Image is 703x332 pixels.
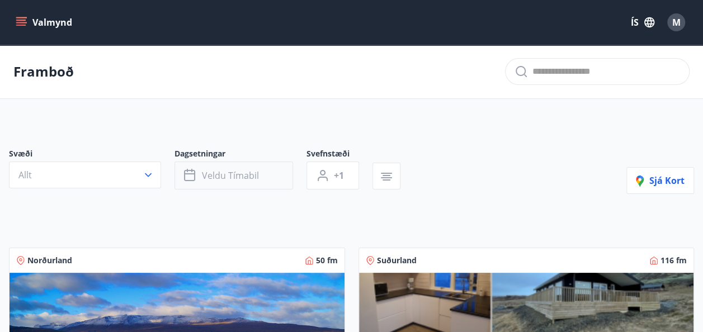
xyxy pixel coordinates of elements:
button: Veldu tímabil [174,162,293,189]
button: ÍS [625,12,660,32]
span: Suðurland [377,255,417,266]
button: menu [13,12,77,32]
span: 116 fm [660,255,687,266]
button: Sjá kort [626,167,694,194]
span: Svæði [9,148,174,162]
p: Framboð [13,62,74,81]
span: Veldu tímabil [202,169,259,182]
span: M [672,16,681,29]
span: Norðurland [27,255,72,266]
button: M [663,9,690,36]
span: Sjá kort [636,174,685,187]
span: Svefnstæði [306,148,372,162]
span: +1 [334,169,344,182]
button: +1 [306,162,359,189]
span: 50 fm [316,255,338,266]
span: Dagsetningar [174,148,306,162]
span: Allt [18,169,32,181]
button: Allt [9,162,161,188]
